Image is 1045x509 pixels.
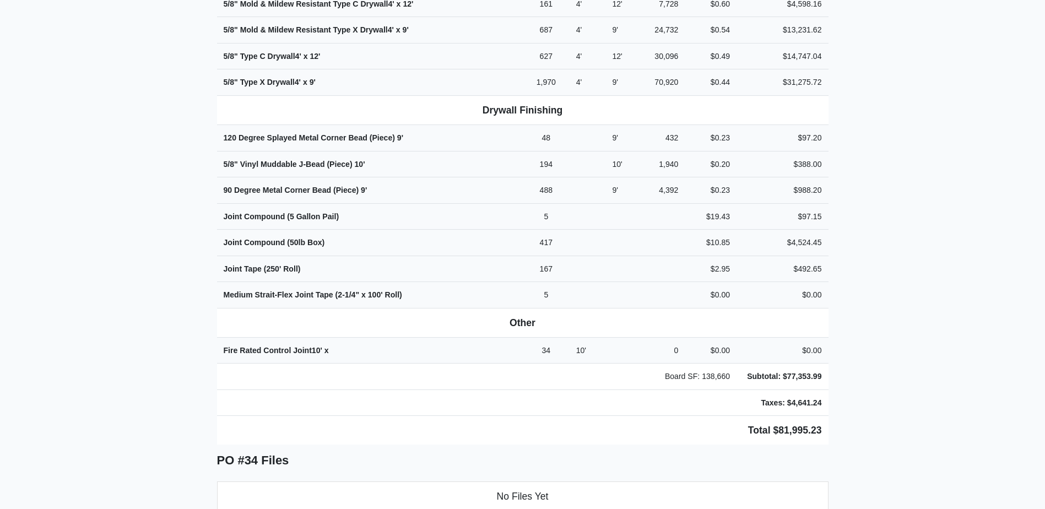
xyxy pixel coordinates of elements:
[737,364,828,390] td: Subtotal: $77,353.99
[396,25,400,34] span: x
[612,52,622,61] span: 12'
[612,78,618,86] span: 9'
[737,43,828,69] td: $14,747.04
[685,177,737,204] td: $0.23
[737,151,828,177] td: $388.00
[224,160,365,169] strong: 5/8" Vinyl Muddable J-Bead (Piece)
[737,125,828,151] td: $97.20
[665,372,730,381] span: Board SF: 138,660
[612,186,618,194] span: 9'
[523,151,570,177] td: 194
[483,105,563,116] b: Drywall Finishing
[523,43,570,69] td: 627
[295,78,301,86] span: 4'
[737,230,828,256] td: $4,524.45
[737,282,828,308] td: $0.00
[224,264,301,273] strong: Joint Tape (250' Roll)
[510,317,535,328] b: Other
[224,290,402,299] strong: Medium Strait-Flex Joint Tape (2-1/4" x 100' Roll)
[523,125,570,151] td: 48
[646,337,685,364] td: 0
[523,256,570,282] td: 167
[685,337,737,364] td: $0.00
[646,69,685,96] td: 70,920
[397,133,403,142] span: 9'
[304,52,308,61] span: x
[685,203,737,230] td: $19.43
[576,52,582,61] span: 4'
[646,177,685,204] td: 4,392
[355,160,365,169] span: 10'
[576,25,582,34] span: 4'
[685,230,737,256] td: $10.85
[737,177,828,204] td: $988.20
[224,78,316,86] strong: 5/8" Type X Drywall
[523,177,570,204] td: 488
[217,416,829,445] td: Total $81,995.23
[612,25,618,34] span: 9'
[224,212,339,221] strong: Joint Compound (5 Gallon Pail)
[646,43,685,69] td: 30,096
[576,346,586,355] span: 10'
[737,17,828,44] td: $13,231.62
[737,203,828,230] td: $97.15
[612,160,622,169] span: 10'
[224,25,409,34] strong: 5/8" Mold & Mildew Resistant Type X Drywall
[576,78,582,86] span: 4'
[523,17,570,44] td: 687
[523,230,570,256] td: 417
[737,389,828,416] td: Taxes: $4,641.24
[685,17,737,44] td: $0.54
[224,133,404,142] strong: 120 Degree Splayed Metal Corner Bead (Piece)
[523,203,570,230] td: 5
[324,346,329,355] span: x
[685,43,737,69] td: $0.49
[737,69,828,96] td: $31,275.72
[361,186,367,194] span: 9'
[303,78,307,86] span: x
[295,52,301,61] span: 4'
[310,52,320,61] span: 12'
[224,52,321,61] strong: 5/8" Type C Drywall
[217,453,829,468] h5: PO #34 Files
[224,238,325,247] strong: Joint Compound (50lb Box)
[685,125,737,151] td: $0.23
[737,337,828,364] td: $0.00
[646,125,685,151] td: 432
[523,337,570,364] td: 34
[388,25,394,34] span: 4'
[646,151,685,177] td: 1,940
[737,256,828,282] td: $492.65
[523,282,570,308] td: 5
[612,133,618,142] span: 9'
[523,69,570,96] td: 1,970
[685,151,737,177] td: $0.20
[312,346,322,355] span: 10'
[224,186,367,194] strong: 90 Degree Metal Corner Bead (Piece)
[685,69,737,96] td: $0.44
[403,25,409,34] span: 9'
[685,282,737,308] td: $0.00
[224,346,329,355] strong: Fire Rated Control Joint
[646,17,685,44] td: 24,732
[310,78,316,86] span: 9'
[685,256,737,282] td: $2.95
